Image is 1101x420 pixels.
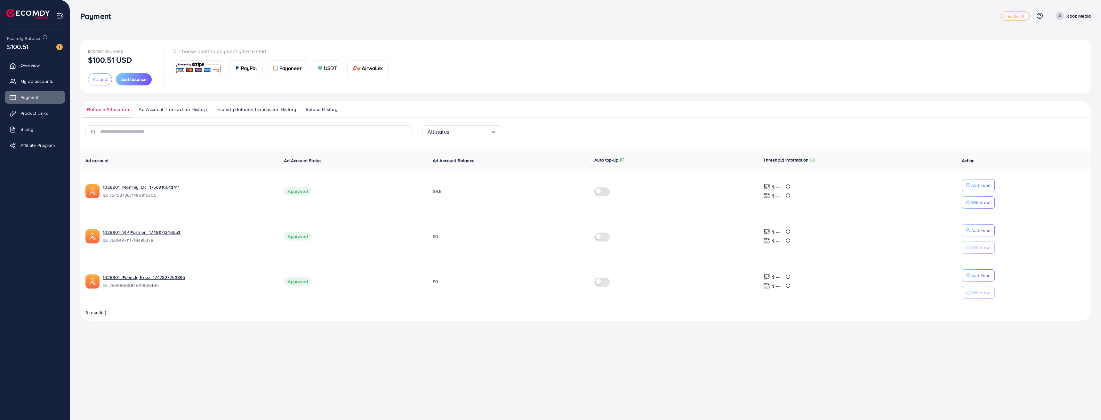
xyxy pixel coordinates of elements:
[306,106,337,113] span: Refund History
[422,125,502,138] div: Search for option
[971,272,991,279] p: Add Fund
[772,282,780,290] p: $ ---
[971,226,991,234] p: Add Fund
[962,224,995,236] button: Add Fund
[772,273,780,281] p: $ ---
[103,274,274,289] div: <span class='underline'>1028901_Ecomdy Rooz_1747827253895</span></br>7506860864591806465
[103,184,274,199] div: <span class='underline'>1028901_Mommy_Dc_1756910643411</span></br>7545873671483916305
[312,60,342,76] a: cardUSDT
[772,183,780,191] p: $ ---
[103,184,274,190] a: 1028901_Mommy_Dc_1756910643411
[347,60,388,76] a: cardAirwallex
[772,237,780,245] p: $ ---
[235,66,240,71] img: card
[88,49,123,54] span: Ecomdy Balance
[962,242,995,254] button: Withdraw
[103,237,274,243] span: ID: 7509197111716495378
[173,60,224,76] a: card
[962,196,995,209] button: Withdraw
[763,192,770,199] img: top-up amount
[85,274,100,289] img: ic-ads-acc.e4c84228.svg
[87,106,129,113] span: Balance Allocation
[433,188,442,194] span: $9.6
[763,282,770,289] img: top-up amount
[103,282,274,289] span: ID: 7506860864591806465
[20,62,40,68] span: Overview
[56,44,63,50] img: image
[80,12,116,21] h3: Payment
[56,12,64,20] img: menu
[279,64,301,72] span: Payoneer
[85,309,106,316] span: 3 result(s)
[971,181,991,189] p: Add Fund
[103,229,274,235] a: 1028901_VIP Fashion_1748371246553
[229,60,262,76] a: cardPayPal
[175,61,222,75] img: card
[1066,12,1091,20] p: Rooz Media
[971,244,990,251] p: Withdraw
[353,66,360,71] img: card
[268,60,307,76] a: cardPayoneer
[7,42,28,51] span: $100.51
[763,183,770,190] img: top-up amount
[20,94,38,100] span: Payment
[317,66,323,71] img: card
[173,47,394,55] p: Or choose another payment gate to start
[6,9,50,19] img: logo
[284,157,322,164] span: Ad Account Status
[5,123,65,136] a: Billing
[772,192,780,200] p: $ ---
[273,66,278,71] img: card
[5,91,65,104] a: Payment
[216,106,296,113] span: Ecomdy Balance Transaction History
[88,56,132,64] p: $100.51 USD
[971,289,990,297] p: Withdraw
[1007,14,1024,18] span: regular_4
[20,78,53,84] span: My ad accounts
[962,269,995,281] button: Add Fund
[5,139,65,152] a: Affiliate Program
[962,287,995,299] button: Withdraw
[449,127,490,137] input: Search for option
[116,73,152,85] button: Add balance
[284,277,311,286] span: Approved
[103,274,274,281] a: 1028901_Ecomdy Rooz_1747827253895
[763,228,770,235] img: top-up amount
[284,232,311,241] span: Approved
[428,127,449,137] span: All status
[763,237,770,244] img: top-up amount
[1001,11,1030,21] a: regular_4
[594,156,618,164] p: Auto top-up
[5,75,65,88] a: My ad accounts
[85,229,100,243] img: ic-ads-acc.e4c84228.svg
[772,228,780,236] p: $ ---
[85,157,109,164] span: Ad account
[20,142,55,148] span: Affiliate Program
[763,273,770,280] img: top-up amount
[362,64,383,72] span: Airwallex
[1053,12,1091,20] a: Rooz Media
[241,64,257,72] span: PayPal
[20,126,33,132] span: Billing
[962,179,995,191] button: Add Fund
[20,110,48,116] span: Product Links
[5,107,65,120] a: Product Links
[103,192,274,198] span: ID: 7545873671483916305
[433,233,438,240] span: $0
[139,106,207,113] span: Ad Account Transaction History
[5,59,65,72] a: Overview
[88,73,112,85] button: Refund
[433,278,438,285] span: $0
[324,64,337,72] span: USDT
[121,76,147,83] span: Add balance
[93,76,107,83] span: Refund
[433,157,475,164] span: Ad Account Balance
[85,184,100,198] img: ic-ads-acc.e4c84228.svg
[971,199,990,206] p: Withdraw
[763,156,808,164] p: Threshold information
[284,187,311,195] span: Approved
[103,229,274,244] div: <span class='underline'>1028901_VIP Fashion_1748371246553</span></br>7509197111716495378
[7,35,42,42] span: Ecomdy Balance
[962,157,975,164] span: Action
